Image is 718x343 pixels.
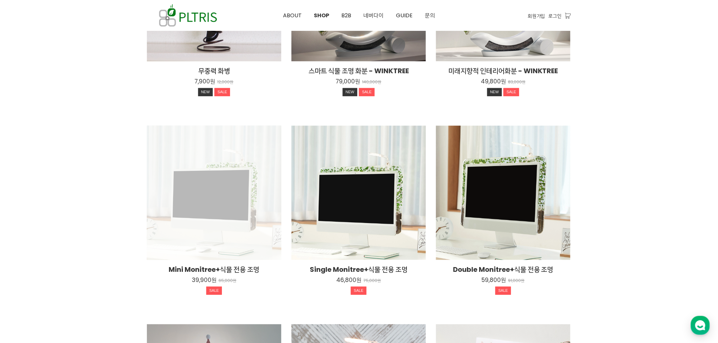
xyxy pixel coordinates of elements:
[436,265,570,274] h2: Double Monitree+식물 전용 조명
[436,66,570,76] h2: 미래지향적 인테리어화분 - WINKTREE
[487,88,502,96] div: NEW
[362,80,382,85] p: 140,000원
[508,278,525,283] p: 91,000원
[308,0,335,31] a: SHOP
[291,66,426,76] h2: 스마트 식물 조명 화분 - WINKTREE
[147,66,281,76] h2: 무중력 화병
[351,287,366,295] div: SALE
[195,78,215,85] p: 7,900원
[277,0,308,31] a: ABOUT
[335,0,357,31] a: B2B
[482,276,506,284] p: 59,800원
[147,265,281,274] h2: Mini Monitree+식물 전용 조명
[336,78,360,85] p: 79,000원
[2,215,45,232] a: 홈
[343,88,358,96] div: NEW
[549,12,562,20] a: 로그인
[105,225,113,230] span: 설정
[436,66,570,98] a: 미래지향적 인테리어화분 - WINKTREE 49,800원 83,000원 NEWSALE
[528,12,545,20] a: 회원가입
[218,80,234,85] p: 12,000원
[192,276,216,284] p: 39,900원
[359,88,375,96] div: SALE
[495,287,511,295] div: SALE
[314,12,329,19] span: SHOP
[147,265,281,297] a: Mini Monitree+식물 전용 조명 39,900원 65,000원 SALE
[390,0,419,31] a: GUIDE
[436,265,570,297] a: Double Monitree+식물 전용 조명 59,800원 91,000원 SALE
[283,12,302,19] span: ABOUT
[336,276,361,284] p: 46,800원
[504,88,519,96] div: SALE
[291,265,426,297] a: Single Monitree+식물 전용 조명 46,800원 75,000원 SALE
[357,0,390,31] a: 네버다이
[88,215,130,232] a: 설정
[396,12,413,19] span: GUIDE
[291,265,426,274] h2: Single Monitree+식물 전용 조명
[419,0,441,31] a: 문의
[198,88,213,96] div: NEW
[219,278,237,283] p: 65,000원
[291,66,426,98] a: 스마트 식물 조명 화분 - WINKTREE 79,000원 140,000원 NEWSALE
[214,88,230,96] div: SALE
[341,12,351,19] span: B2B
[363,12,384,19] span: 네버다이
[481,78,506,85] p: 49,800원
[45,215,88,232] a: 대화
[147,66,281,98] a: 무중력 화병 7,900원 12,000원 NEWSALE
[425,12,435,19] span: 문의
[363,278,381,283] p: 75,000원
[21,225,25,230] span: 홈
[206,287,222,295] div: SALE
[508,80,526,85] p: 83,000원
[62,225,70,231] span: 대화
